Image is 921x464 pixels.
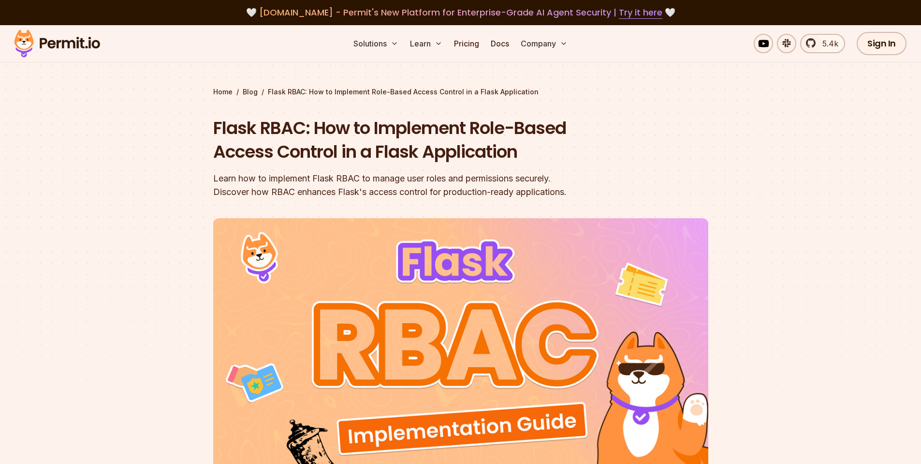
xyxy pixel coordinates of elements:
div: / / [213,87,708,97]
h1: Flask RBAC: How to Implement Role-Based Access Control in a Flask Application [213,116,585,164]
a: Home [213,87,233,97]
a: Try it here [619,6,662,19]
span: [DOMAIN_NAME] - Permit's New Platform for Enterprise-Grade AI Agent Security | [259,6,662,18]
a: Blog [243,87,258,97]
img: Permit logo [10,27,104,60]
button: Solutions [350,34,402,53]
a: Sign In [857,32,906,55]
button: Learn [406,34,446,53]
div: 🤍 🤍 [23,6,898,19]
div: Learn how to implement Flask RBAC to manage user roles and permissions securely. Discover how RBA... [213,172,585,199]
a: Docs [487,34,513,53]
a: Pricing [450,34,483,53]
a: 5.4k [800,34,845,53]
span: 5.4k [817,38,838,49]
button: Company [517,34,571,53]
